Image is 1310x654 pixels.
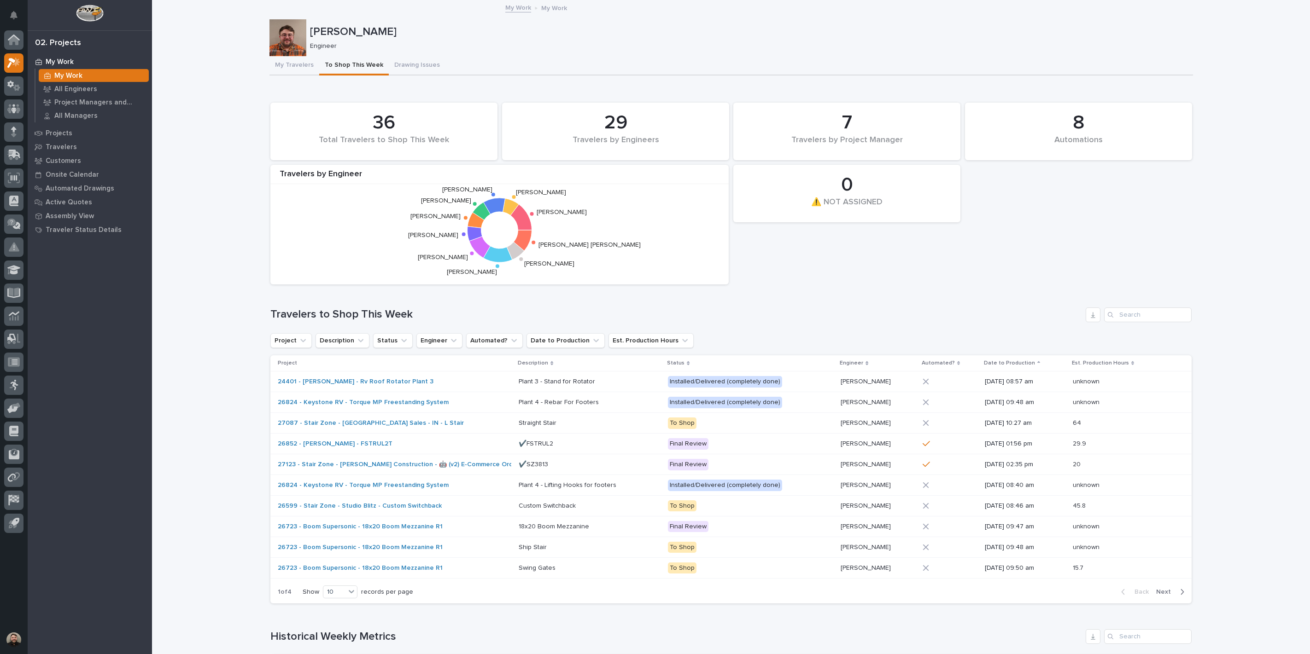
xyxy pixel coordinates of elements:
[54,98,145,107] p: Project Managers and Engineers
[519,562,557,572] p: Swing Gates
[286,111,482,134] div: 36
[668,376,782,388] div: Installed/Delivered (completely done)
[35,69,152,82] a: My Work
[668,562,696,574] div: To Shop
[278,399,449,406] a: 26824 - Keystone RV - Torque MP Freestanding System
[1129,588,1149,596] span: Back
[270,516,1192,537] tr: 26723 - Boom Supersonic - 18x20 Boom Mezzanine R1 18x20 Boom Mezzanine18x20 Boom Mezzanine Final ...
[270,169,729,185] div: Travelers by Engineer
[4,6,23,25] button: Notifications
[985,481,1065,489] p: [DATE] 08:40 am
[410,214,461,220] text: [PERSON_NAME]
[278,461,562,469] a: 27123 - Stair Zone - [PERSON_NAME] Construction - 🤖 (v2) E-Commerce Order with Fab Item
[749,111,945,134] div: 7
[985,502,1065,510] p: [DATE] 08:46 am
[270,537,1192,558] tr: 26723 - Boom Supersonic - 18x20 Boom Mezzanine R1 Ship StairShip Stair To Shop[PERSON_NAME][PERSO...
[841,397,893,406] p: [PERSON_NAME]
[278,358,297,368] p: Project
[984,358,1035,368] p: Date to Production
[35,82,152,95] a: All Engineers
[518,135,713,155] div: Travelers by Engineers
[985,399,1065,406] p: [DATE] 09:48 am
[519,438,555,448] p: ✔️FSTRUL2
[28,154,152,168] a: Customers
[519,376,597,386] p: Plant 3 - Stand for Rotator
[526,333,605,348] button: Date to Production
[418,254,468,260] text: [PERSON_NAME]
[466,333,523,348] button: Automated?
[278,419,464,427] a: 27087 - Stair Zone - [GEOGRAPHIC_DATA] Sales - IN - L Stair
[537,209,587,215] text: [PERSON_NAME]
[668,521,708,532] div: Final Review
[270,496,1192,516] tr: 26599 - Stair Zone - Studio Blitz - Custom Switchback Custom SwitchbackCustom Switchback To Shop[...
[668,438,708,450] div: Final Review
[46,226,122,234] p: Traveler Status Details
[270,581,299,603] p: 1 of 4
[46,129,72,138] p: Projects
[841,376,893,386] p: [PERSON_NAME]
[373,333,413,348] button: Status
[270,475,1192,496] tr: 26824 - Keystone RV - Torque MP Freestanding System Plant 4 - Lifting Hooks for footersPlant 4 - ...
[28,168,152,181] a: Onsite Calendar
[269,56,319,75] button: My Travelers
[840,358,863,368] p: Engineer
[1073,417,1083,427] p: 64
[270,558,1192,579] tr: 26723 - Boom Supersonic - 18x20 Boom Mezzanine R1 Swing GatesSwing Gates To Shop[PERSON_NAME][PER...
[668,542,696,553] div: To Shop
[416,333,462,348] button: Engineer
[270,434,1192,454] tr: 26852 - [PERSON_NAME] - FSTRUL2T ✔️FSTRUL2✔️FSTRUL2 Final Review[PERSON_NAME][PERSON_NAME] [DATE]...
[278,564,443,572] a: 26723 - Boom Supersonic - 18x20 Boom Mezzanine R1
[323,587,345,597] div: 10
[54,85,97,93] p: All Engineers
[310,25,1189,39] p: [PERSON_NAME]
[28,223,152,237] a: Traveler Status Details
[1073,562,1085,572] p: 15.7
[278,502,442,510] a: 26599 - Stair Zone - Studio Blitz - Custom Switchback
[922,358,955,368] p: Automated?
[516,190,566,196] text: [PERSON_NAME]
[519,542,549,551] p: Ship Stair
[278,378,433,386] a: 24401 - [PERSON_NAME] - Rv Roof Rotator Plant 3
[278,523,443,531] a: 26723 - Boom Supersonic - 18x20 Boom Mezzanine R1
[519,417,558,427] p: Straight Stair
[518,111,713,134] div: 29
[841,438,893,448] p: [PERSON_NAME]
[28,55,152,69] a: My Work
[389,56,445,75] button: Drawing Issues
[985,378,1065,386] p: [DATE] 08:57 am
[319,56,389,75] button: To Shop This Week
[46,185,114,193] p: Automated Drawings
[270,630,1082,643] h1: Historical Weekly Metrics
[442,187,492,193] text: [PERSON_NAME]
[985,523,1065,531] p: [DATE] 09:47 am
[46,157,81,165] p: Customers
[1104,629,1192,644] input: Search
[667,358,684,368] p: Status
[541,2,567,12] p: My Work
[46,198,92,207] p: Active Quotes
[749,174,945,197] div: 0
[408,232,458,239] text: [PERSON_NAME]
[1104,307,1192,322] input: Search
[841,562,893,572] p: [PERSON_NAME]
[12,11,23,26] div: Notifications
[519,500,578,510] p: Custom Switchback
[270,392,1192,413] tr: 26824 - Keystone RV - Torque MP Freestanding System Plant 4 - Rebar For FootersPlant 4 - Rebar Fo...
[981,111,1176,134] div: 8
[35,38,81,48] div: 02. Projects
[310,42,1186,50] p: Engineer
[270,333,312,348] button: Project
[1152,588,1192,596] button: Next
[35,109,152,122] a: All Managers
[270,454,1192,475] tr: 27123 - Stair Zone - [PERSON_NAME] Construction - 🤖 (v2) E-Commerce Order with Fab Item ✔️SZ3813✔...
[278,544,443,551] a: 26723 - Boom Supersonic - 18x20 Boom Mezzanine R1
[54,72,82,80] p: My Work
[841,521,893,531] p: [PERSON_NAME]
[668,500,696,512] div: To Shop
[1073,397,1101,406] p: unknown
[841,480,893,489] p: [PERSON_NAME]
[421,197,471,204] text: [PERSON_NAME]
[303,588,319,596] p: Show
[1073,542,1101,551] p: unknown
